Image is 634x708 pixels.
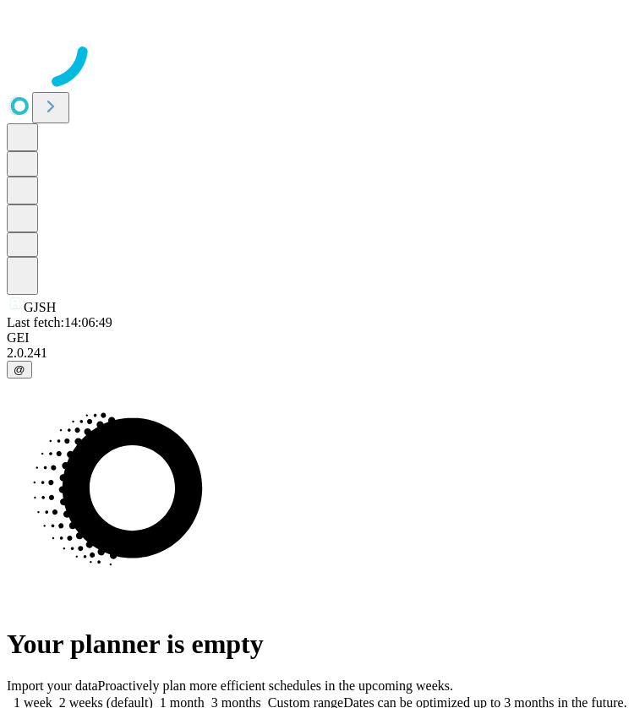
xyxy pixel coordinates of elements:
[98,678,453,693] span: Proactively plan more efficient schedules in the upcoming weeks.
[7,315,112,329] span: Last fetch: 14:06:49
[7,678,98,693] span: Import your data
[24,300,56,314] span: GJSH
[7,361,32,379] button: @
[7,346,627,361] div: 2.0.241
[7,330,627,346] div: GEI
[7,629,627,660] h1: Your planner is empty
[14,363,25,376] span: @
